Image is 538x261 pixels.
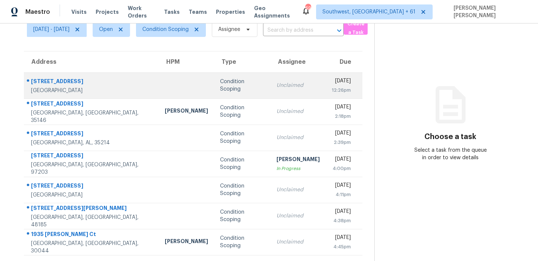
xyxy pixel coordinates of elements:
[142,26,189,33] span: Condition Scoping
[33,26,69,33] span: [DATE] - [DATE]
[31,214,153,229] div: [GEOGRAPHIC_DATA], [GEOGRAPHIC_DATA], 48185
[332,129,351,139] div: [DATE]
[334,25,344,36] button: Open
[31,204,153,214] div: [STREET_ADDRESS][PERSON_NAME]
[322,8,415,16] span: Southwest, [GEOGRAPHIC_DATA] + 61
[305,4,310,12] div: 693
[218,26,240,33] span: Assignee
[31,78,153,87] div: [STREET_ADDRESS]
[159,51,214,72] th: HPM
[31,87,153,94] div: [GEOGRAPHIC_DATA]
[220,156,265,171] div: Condition Scoping
[412,147,488,161] div: Select a task from the queue in order to view details
[99,26,113,33] span: Open
[31,240,153,255] div: [GEOGRAPHIC_DATA], [GEOGRAPHIC_DATA], 30044
[165,107,208,116] div: [PERSON_NAME]
[31,182,153,191] div: [STREET_ADDRESS]
[332,139,351,146] div: 2:39pm
[263,25,323,36] input: Search by address
[276,82,320,89] div: Unclaimed
[332,113,351,120] div: 2:18pm
[332,103,351,113] div: [DATE]
[276,155,320,165] div: [PERSON_NAME]
[164,9,180,15] span: Tasks
[128,4,155,19] span: Work Orders
[276,186,320,194] div: Unclaimed
[220,235,265,249] div: Condition Scoping
[254,4,293,19] span: Geo Assignments
[31,230,153,240] div: 1935 [PERSON_NAME] Ct
[25,8,50,16] span: Maestro
[31,139,153,147] div: [GEOGRAPHIC_DATA], AL, 35214
[332,191,351,198] div: 4:11pm
[332,77,351,87] div: [DATE]
[214,51,271,72] th: Type
[276,212,320,220] div: Unclaimed
[276,238,320,246] div: Unclaimed
[344,22,368,35] button: Create a Task
[31,109,153,124] div: [GEOGRAPHIC_DATA], [GEOGRAPHIC_DATA], 35146
[24,51,159,72] th: Address
[451,4,527,19] span: [PERSON_NAME] [PERSON_NAME]
[31,191,153,199] div: [GEOGRAPHIC_DATA]
[332,234,351,243] div: [DATE]
[189,8,207,16] span: Teams
[71,8,87,16] span: Visits
[220,104,265,119] div: Condition Scoping
[332,243,351,251] div: 4:45pm
[216,8,245,16] span: Properties
[31,161,153,176] div: [GEOGRAPHIC_DATA], [GEOGRAPHIC_DATA], 97203
[424,133,476,141] h3: Choose a task
[332,87,351,94] div: 12:26pm
[220,182,265,197] div: Condition Scoping
[31,100,153,109] div: [STREET_ADDRESS]
[347,20,364,37] span: Create a Task
[332,217,351,224] div: 4:38pm
[332,155,351,165] div: [DATE]
[220,208,265,223] div: Condition Scoping
[332,208,351,217] div: [DATE]
[96,8,119,16] span: Projects
[31,152,153,161] div: [STREET_ADDRESS]
[165,238,208,247] div: [PERSON_NAME]
[276,134,320,141] div: Unclaimed
[326,51,362,72] th: Due
[332,165,351,172] div: 4:00pm
[31,130,153,139] div: [STREET_ADDRESS]
[220,78,265,93] div: Condition Scoping
[276,108,320,115] div: Unclaimed
[332,182,351,191] div: [DATE]
[220,130,265,145] div: Condition Scoping
[276,165,320,172] div: In Progress
[270,51,326,72] th: Assignee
